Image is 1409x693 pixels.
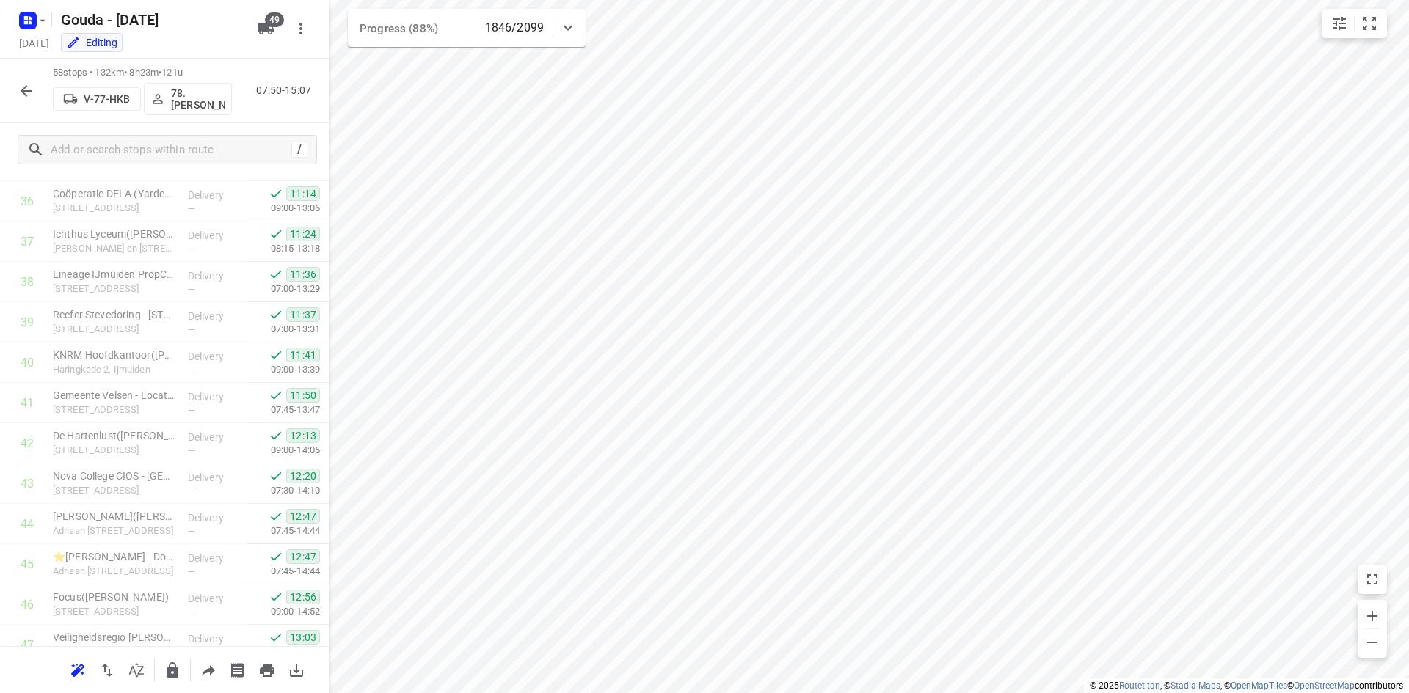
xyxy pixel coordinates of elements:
p: 07:00-13:29 [247,282,320,296]
p: Veiligheidsregio Kennemerland - Meldkamer(Laura Immerzeel) [53,630,176,645]
p: 08:15-13:18 [247,241,320,256]
svg: Done [269,630,283,645]
p: Delivery [188,349,242,364]
p: Adriaan Stoopplein 7, Overveen [53,524,176,538]
p: Gemeente Velsen - Locatie IJmuiden(Egon van de Pieterman) [53,388,176,403]
p: [STREET_ADDRESS] [53,483,176,498]
div: 37 [21,235,34,249]
p: Delivery [188,430,242,444]
p: 1846/2099 [485,19,544,37]
p: Vijverweg 31, Bloemendaal [53,443,176,458]
svg: Done [269,307,283,322]
p: 09:00-14:52 [247,604,320,619]
div: / [291,142,307,158]
svg: Done [269,348,283,362]
p: Delivery [188,188,242,202]
p: 09:00-13:39 [247,362,320,377]
div: 38 [21,275,34,289]
span: Share route [194,662,223,676]
div: 36 [21,194,34,208]
li: © 2025 , © , © © contributors [1090,681,1403,691]
p: ⭐Kennemer Lyceum - Docenten(Dennis Booms) [53,549,176,564]
span: • [159,67,161,78]
p: Delivery [188,228,242,243]
p: Adriaan Stoopplein 7, Overveen [53,564,176,579]
span: 11:37 [286,307,320,322]
button: Lock route [158,656,187,685]
svg: Done [269,509,283,524]
button: V-77-HKB [53,87,141,111]
button: Fit zoom [1355,9,1384,38]
p: Delivery [188,510,242,525]
p: KNRM Hoofdkantoor(Annette Geldof) [53,348,176,362]
span: Reverse route [92,662,122,676]
a: Stadia Maps [1170,681,1220,691]
div: Progress (88%)1846/2099 [348,9,586,47]
a: OpenMapTiles [1231,681,1287,691]
div: 42 [21,436,34,450]
p: Reefer Stevedoring - Trawlerkade 12(Evert de Ruig) [53,307,176,322]
span: 49 [265,12,284,27]
p: Haringkade 2, Ijmuiden [53,362,176,377]
span: 11:50 [286,388,320,403]
p: Delivery [188,309,242,323]
span: — [188,243,195,254]
p: 07:30-14:10 [247,483,320,498]
svg: Done [269,590,283,604]
svg: Done [269,549,283,564]
p: 58 stops • 132km • 8h23m [53,66,232,80]
p: 07:50-15:07 [256,83,317,98]
p: 07:45-13:47 [247,403,320,417]
p: Delivery [188,591,242,606]
div: 45 [21,557,34,571]
span: — [188,566,195,577]
span: 12:56 [286,590,320,604]
p: [STREET_ADDRESS] [53,604,176,619]
p: Delivery [188,389,242,404]
span: — [188,324,195,335]
p: Delivery [188,470,242,485]
p: Wolff en Dekenlaan 1, Driehuis [53,241,176,256]
p: Delivery [188,268,242,283]
span: 11:36 [286,267,320,282]
p: [STREET_ADDRESS] [53,403,176,417]
div: 43 [21,477,34,491]
span: — [188,606,195,617]
span: Print shipping labels [223,662,252,676]
span: 12:13 [286,428,320,443]
div: 39 [21,315,34,329]
input: Add or search stops within route [51,139,291,161]
p: 09:00-13:06 [247,201,320,216]
p: 07:45-14:44 [247,524,320,538]
p: Delivery [188,631,242,646]
p: [STREET_ADDRESS] [53,322,176,337]
div: 47 [21,638,34,652]
span: — [188,405,195,416]
svg: Done [269,428,283,443]
p: Coöperatie DELA (Yarden) - Crematorium Haarlem(Floris Jansen) [53,186,176,201]
span: Download route [282,662,311,676]
p: 07:45-14:44 [247,564,320,579]
svg: Done [269,227,283,241]
button: 49 [251,14,280,43]
div: 44 [21,517,34,531]
span: 11:14 [286,186,320,201]
p: De Hartenlust(Mardike de Goede) [53,428,176,443]
p: 08:00-15:07 [247,645,320,659]
button: Map settings [1325,9,1354,38]
span: 11:41 [286,348,320,362]
p: [STREET_ADDRESS] [53,645,176,659]
span: — [188,445,195,456]
h5: Project date [13,34,55,51]
svg: Done [269,388,283,403]
p: 78.[PERSON_NAME] [171,87,225,111]
span: Print route [252,662,282,676]
span: 11:24 [286,227,320,241]
p: Lineage IJmuiden PropCo B.V.(Jan Postma) [53,267,176,282]
span: — [188,485,195,496]
div: 41 [21,396,34,410]
button: More [286,14,316,43]
h5: Rename [55,8,245,32]
p: Delivery [188,551,242,565]
span: Sort by time window [122,662,151,676]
